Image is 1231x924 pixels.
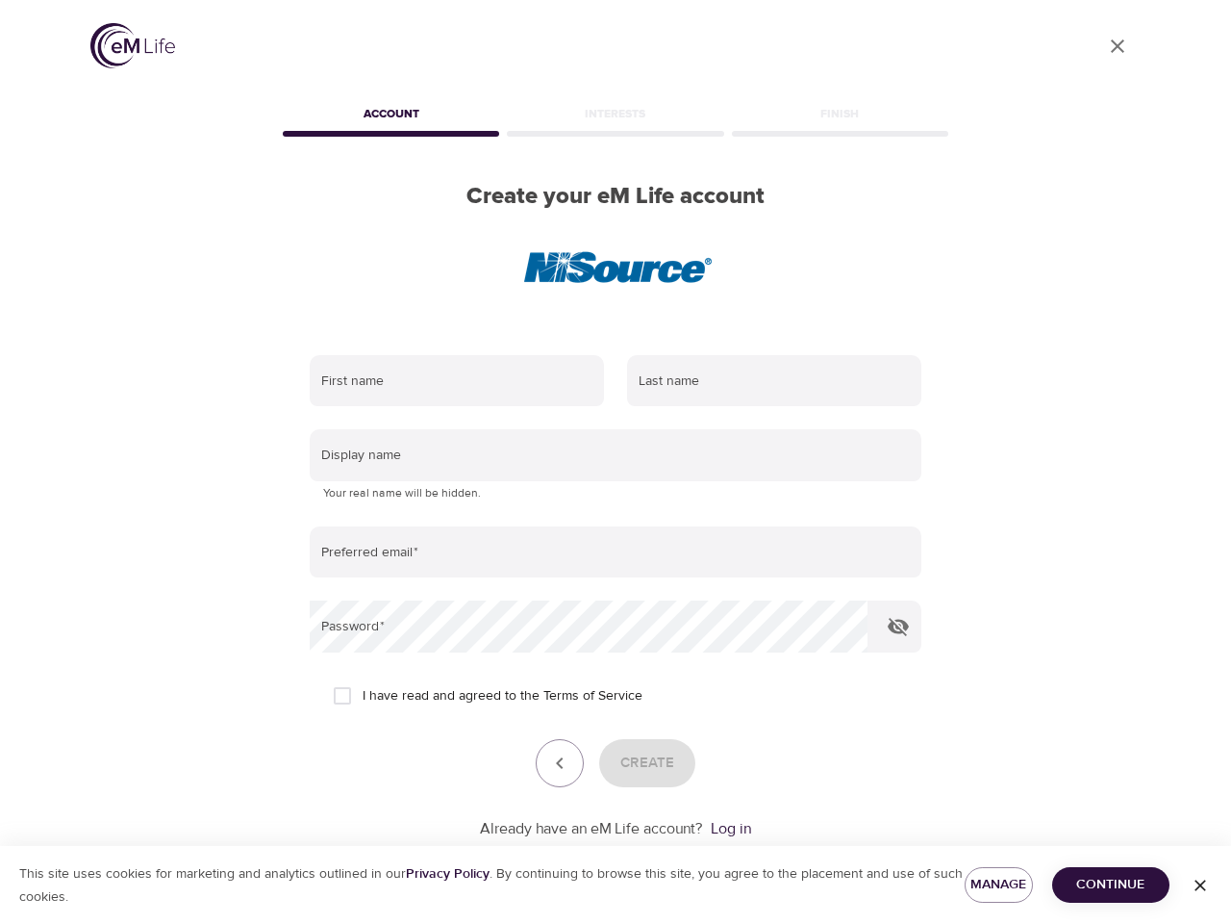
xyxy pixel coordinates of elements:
button: Continue [1052,867,1169,903]
a: Terms of Service [543,686,642,706]
span: I have read and agreed to the [363,686,642,706]
a: Log in [711,819,751,838]
img: NiSource%20Icon.png [515,234,716,301]
a: Privacy Policy [406,865,490,883]
p: Already have an eM Life account? [480,818,703,840]
span: Manage [980,873,1017,897]
button: Manage [965,867,1033,903]
p: Your real name will be hidden. [323,484,908,503]
img: logo [90,23,175,68]
a: close [1094,23,1141,69]
span: Continue [1068,873,1154,897]
h2: Create your eM Life account [279,183,952,211]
